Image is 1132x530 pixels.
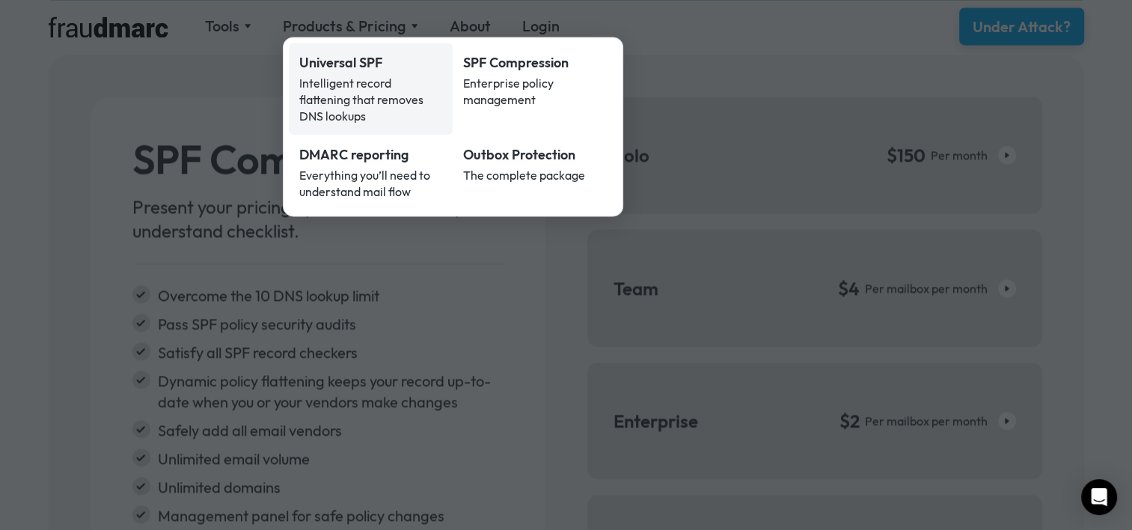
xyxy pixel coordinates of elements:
[453,43,617,135] a: SPF CompressionEnterprise policy management
[289,135,453,210] a: DMARC reportingEverything you’ll need to understand mail flow
[299,53,443,73] div: Universal SPF
[1081,479,1117,515] div: Open Intercom Messenger
[463,145,607,165] div: Outbox Protection
[453,135,617,210] a: Outbox ProtectionThe complete package
[299,75,443,124] div: Intelligent record flattening that removes DNS lookups
[299,167,443,200] div: Everything you’ll need to understand mail flow
[463,75,607,108] div: Enterprise policy management
[463,53,607,73] div: SPF Compression
[463,167,607,183] div: The complete package
[289,43,453,135] a: Universal SPFIntelligent record flattening that removes DNS lookups
[299,145,443,165] div: DMARC reporting
[283,37,623,216] nav: Products & Pricing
